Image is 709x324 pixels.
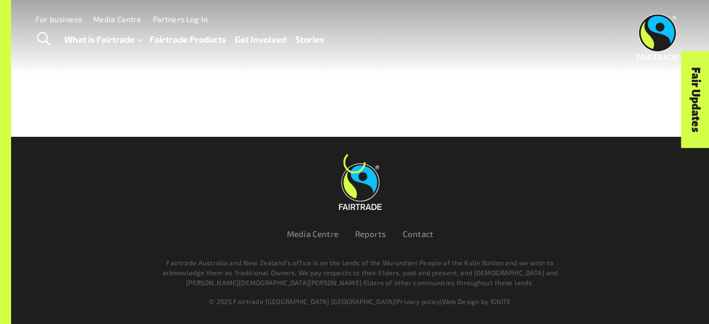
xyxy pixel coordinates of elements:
[209,297,395,305] span: © 2025 Fairtrade [GEOGRAPHIC_DATA] [GEOGRAPHIC_DATA]
[160,258,561,287] p: Fairtrade Australia and New Zealand’s office is on the lands of the Wurundjeri People of the Kuli...
[339,163,382,210] img: Fairtrade Australia New Zealand logo
[153,14,208,24] a: Partners Log In
[64,32,141,47] a: What is Fairtrade
[636,14,679,60] img: Fairtrade Australia New Zealand logo
[397,297,440,305] a: Privacy policy
[35,14,82,24] a: For business
[150,32,226,47] a: Fairtrade Products
[235,32,286,47] a: Get Involved
[93,14,142,24] a: Media Centre
[355,229,386,239] a: Reports
[442,297,511,305] a: Web Design by IGNITE
[30,25,57,53] a: Toggle Search
[56,296,664,306] div: | |
[295,32,324,47] a: Stories
[287,229,338,239] a: Media Centre
[403,229,433,239] a: Contact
